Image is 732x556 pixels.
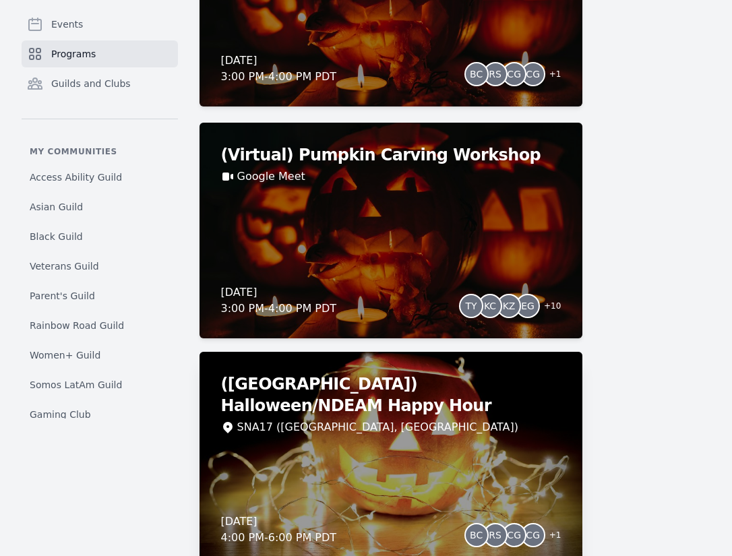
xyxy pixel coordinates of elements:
[22,11,178,419] nav: Sidebar
[51,18,83,31] span: Events
[221,53,337,85] div: [DATE] 3:00 PM - 4:00 PM PDT
[30,408,91,421] span: Gaming Club
[507,530,521,540] span: CG
[51,77,131,90] span: Guilds and Clubs
[22,11,178,38] a: Events
[22,70,178,97] a: Guilds and Clubs
[200,123,583,338] a: (Virtual) Pumpkin Carving WorkshopGoogle Meet[DATE]3:00 PM-4:00 PM PDTTYKCKZEG+10
[22,195,178,219] a: Asian Guild
[22,402,178,427] a: Gaming Club
[22,165,178,189] a: Access Ability Guild
[221,514,337,546] div: [DATE] 4:00 PM - 6:00 PM PDT
[541,66,561,85] span: + 1
[237,168,305,185] a: Google Meet
[507,69,521,79] span: CG
[51,47,96,61] span: Programs
[22,313,178,338] a: Rainbow Road Guild
[22,373,178,397] a: Somos LatAm Guild
[536,298,561,317] span: + 10
[22,254,178,278] a: Veterans Guild
[470,530,483,540] span: BC
[489,530,501,540] span: RS
[30,319,124,332] span: Rainbow Road Guild
[221,373,561,416] h2: ([GEOGRAPHIC_DATA]) Halloween/NDEAM Happy Hour
[470,69,483,79] span: BC
[526,69,540,79] span: CG
[237,419,519,435] div: SNA17 ([GEOGRAPHIC_DATA], [GEOGRAPHIC_DATA])
[465,301,477,311] span: TY
[221,284,337,317] div: [DATE] 3:00 PM - 4:00 PM PDT
[22,40,178,67] a: Programs
[22,146,178,157] p: My communities
[30,348,100,362] span: Women+ Guild
[526,530,540,540] span: CG
[30,171,122,184] span: Access Ability Guild
[489,69,501,79] span: RS
[30,230,83,243] span: Black Guild
[503,301,516,311] span: KZ
[22,284,178,308] a: Parent's Guild
[30,259,99,273] span: Veterans Guild
[30,200,83,214] span: Asian Guild
[541,527,561,546] span: + 1
[521,301,535,311] span: EG
[30,378,122,392] span: Somos LatAm Guild
[22,343,178,367] a: Women+ Guild
[221,144,561,166] h2: (Virtual) Pumpkin Carving Workshop
[30,289,95,303] span: Parent's Guild
[484,301,496,311] span: KC
[22,224,178,249] a: Black Guild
